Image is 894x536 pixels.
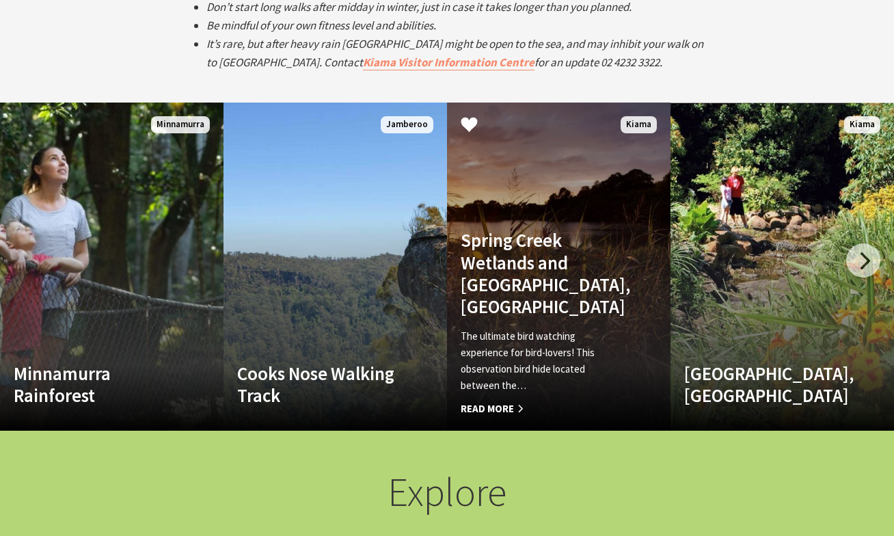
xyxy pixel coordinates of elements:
[670,103,894,431] a: [GEOGRAPHIC_DATA], [GEOGRAPHIC_DATA] Kiama
[151,116,210,133] span: Minnamurra
[381,116,433,133] span: Jamberoo
[844,116,880,133] span: Kiama
[461,229,623,318] h4: Spring Creek Wetlands and [GEOGRAPHIC_DATA], [GEOGRAPHIC_DATA]
[14,362,176,407] h4: Minnamurra Rainforest
[461,401,623,417] span: Read More
[237,362,400,407] h4: Cooks Nose Walking Track
[461,328,623,394] p: The ultimate bird watching experience for bird-lovers! This observation bird hide located between...
[206,36,703,70] em: It’s rare, but after heavy rain [GEOGRAPHIC_DATA] might be open to the sea, and may inhibit your ...
[447,103,670,431] a: Spring Creek Wetlands and [GEOGRAPHIC_DATA], [GEOGRAPHIC_DATA] The ultimate bird watching experie...
[223,103,447,431] a: Cooks Nose Walking Track Jamberoo
[447,103,491,149] button: Click to Favourite Spring Creek Wetlands and Bird Hide, Kiama
[684,362,847,407] h4: [GEOGRAPHIC_DATA], [GEOGRAPHIC_DATA]
[179,468,715,516] h2: Explore
[621,116,657,133] span: Kiama
[206,18,436,33] em: Be mindful of your own fitness level and abilities.
[363,55,534,70] a: Kiama Visitor Information Centre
